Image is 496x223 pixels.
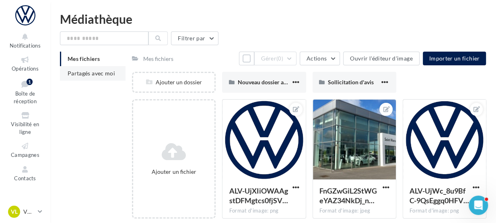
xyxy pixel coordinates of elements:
[6,204,44,219] a: VL VW LAON
[68,55,100,62] span: Mes fichiers
[6,140,44,160] a: Campagnes
[410,207,480,215] div: Format d'image: png
[423,52,486,65] button: Importer un fichier
[410,186,469,205] span: ALV-UjWc_8u9BfC-9QsEggq0HFVOMOi0CbZpsmiMHMBsQWxP9ZPHh_hS
[319,186,377,205] span: FnGZwGiL2StWGeYAZ34NkDj_nQmjujsWNPDB5BcQ2nQcQfa3x6y4pHlphbsNwV5wEiYDdw90cbkd-FBtqg=s0
[12,65,39,72] span: Opérations
[60,13,486,25] div: Médiathèque
[14,90,37,104] span: Boîte de réception
[229,207,299,215] div: Format d'image: png
[300,52,340,65] button: Actions
[237,79,305,85] span: Nouveau dossier au [DATE]
[429,55,480,62] span: Importer un fichier
[11,208,18,216] span: VL
[6,163,44,183] a: Contacts
[171,31,218,45] button: Filtrer par
[68,70,115,77] span: Partagés avec moi
[307,55,327,62] span: Actions
[276,55,283,62] span: (0)
[143,55,173,63] div: Mes fichiers
[27,79,33,85] div: 1
[11,152,39,158] span: Campagnes
[133,78,214,86] div: Ajouter un dossier
[6,54,44,73] a: Opérations
[6,31,44,50] button: Notifications
[6,109,44,137] a: Visibilité en ligne
[343,52,419,65] button: Ouvrir l'éditeur d'image
[14,175,36,181] span: Contacts
[10,42,41,49] span: Notifications
[254,52,296,65] button: Gérer(0)
[23,208,35,216] p: VW LAON
[136,168,211,176] div: Ajouter un fichier
[11,121,39,135] span: Visibilité en ligne
[6,77,44,106] a: Boîte de réception1
[328,79,374,85] span: Sollicitation d'avis
[319,207,389,215] div: Format d'image: jpeg
[469,196,488,215] iframe: Intercom live chat
[229,186,288,205] span: ALV-UjXIiOWAAgstDFMgtcs0fjSVNXp-h6Bca5mAqI7zm4Vv9F62r8Jd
